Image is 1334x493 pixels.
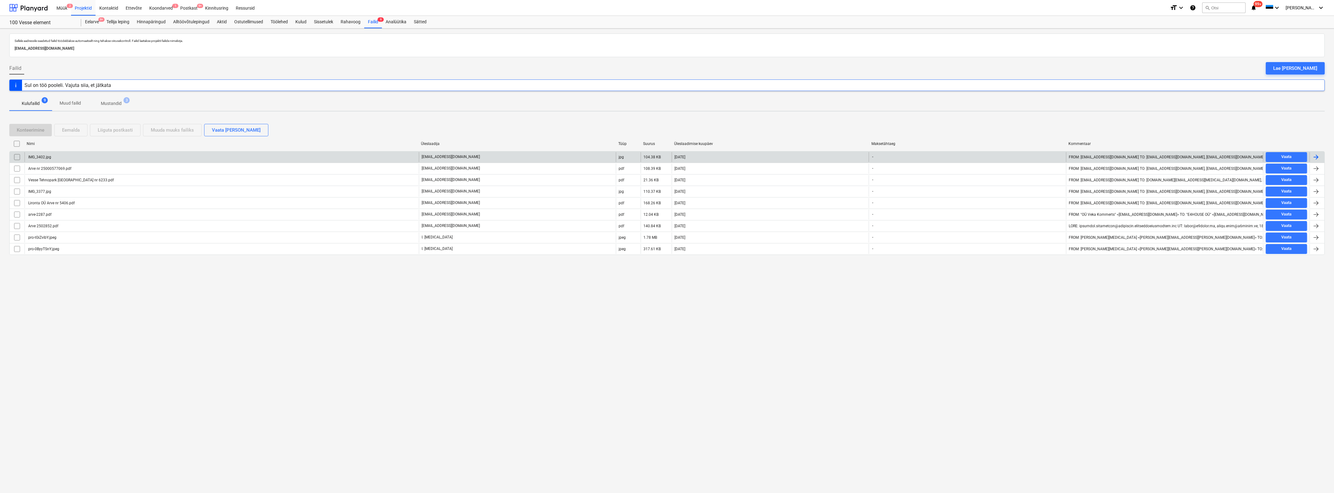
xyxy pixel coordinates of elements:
div: Sul on töö pooleli. Vajuta siia, et jätkata [25,82,111,88]
div: Suurus [643,142,669,146]
p: [EMAIL_ADDRESS][DOMAIN_NAME] [422,212,480,217]
span: - [871,223,874,228]
div: arve-2287.pdf [27,212,51,217]
div: Nimi [27,142,416,146]
div: 104.38 KB [643,155,661,159]
a: Failid9 [364,16,382,28]
button: Lae [PERSON_NAME] [1266,62,1325,75]
a: Analüütika [382,16,410,28]
div: [DATE] [674,201,685,205]
div: Vaata [1281,153,1291,161]
div: pro-0ByyTSnY.jpeg [27,247,59,251]
a: Töölehed [267,16,292,28]
div: pdf [619,212,624,217]
div: IMG_3377.jpg [27,189,51,194]
button: Vaata [1266,210,1307,219]
div: Vaata [1281,188,1291,195]
a: Sissetulek [310,16,337,28]
span: 9 [42,97,48,103]
a: Rahavoog [337,16,364,28]
a: Eelarve9+ [81,16,103,28]
i: keyboard_arrow_down [1317,4,1325,11]
div: 21.36 KB [643,178,659,182]
div: Maksetähtaeg [871,142,1064,146]
i: Abikeskus [1190,4,1196,11]
div: Vaata [1281,245,1291,252]
span: - [871,154,874,160]
span: 9+ [98,17,105,22]
a: Hinnapäringud [133,16,169,28]
div: Arve 2502852.pdf [27,224,58,228]
button: Vaata [PERSON_NAME] [204,124,268,136]
p: [EMAIL_ADDRESS][DOMAIN_NAME] [422,223,480,228]
span: [PERSON_NAME] [MEDICAL_DATA] [1286,5,1317,10]
button: Vaata [1266,152,1307,162]
span: 9+ [197,4,203,8]
span: - [871,246,874,251]
div: [DATE] [674,235,685,240]
a: Sätted [410,16,430,28]
a: Kulud [292,16,310,28]
div: Arve nr 25000577069.pdf [27,166,71,171]
div: IMG_3402.jpg [27,155,51,159]
div: [DATE] [674,224,685,228]
span: 1 [172,4,178,8]
p: Mustandid [101,100,122,107]
div: Vaata [1281,165,1291,172]
div: [DATE] [674,189,685,194]
div: Eelarve [81,16,103,28]
p: I. [MEDICAL_DATA] [422,246,453,251]
div: 108.39 KB [643,166,661,171]
p: Muud failid [60,100,81,106]
a: Aktid [213,16,231,28]
div: 12.04 KB [643,212,659,217]
div: Vaata [PERSON_NAME] [212,126,261,134]
div: pro-tGiZvibY.jpeg [27,235,56,240]
div: Lae [PERSON_NAME] [1273,64,1317,72]
div: Vaata [1281,176,1291,183]
div: pdf [619,166,624,171]
i: keyboard_arrow_down [1177,4,1185,11]
div: Tüüp [618,142,638,146]
div: jpeg [619,235,626,240]
p: [EMAIL_ADDRESS][DOMAIN_NAME] [15,45,1319,52]
div: [DATE] [674,212,685,217]
div: 100 Vesse element [9,20,74,26]
div: [DATE] [674,247,685,251]
div: Failid [364,16,382,28]
div: Vaata [1281,234,1291,241]
div: Üleslaadimise kuupäev [674,142,866,146]
div: [DATE] [674,166,685,171]
i: format_size [1170,4,1177,11]
p: [EMAIL_ADDRESS][DOMAIN_NAME] [422,166,480,171]
div: [DATE] [674,178,685,182]
div: Lironta OÜ Arve nr 5406.pdf [27,201,75,205]
a: Alltöövõtulepingud [169,16,213,28]
button: Otsi [1202,2,1246,13]
div: Vaata [1281,199,1291,206]
div: jpeg [619,247,626,251]
button: Vaata [1266,164,1307,174]
iframe: Chat Widget [1303,463,1334,493]
button: Vaata [1266,187,1307,197]
div: Vesse Tehnopark [GEOGRAPHIC_DATA] nr 6233.pdf [27,178,114,182]
a: Ostutellimused [231,16,267,28]
div: 317.61 KB [643,247,661,251]
span: - [871,189,874,194]
div: pdf [619,178,624,182]
i: notifications [1251,4,1257,11]
button: Vaata [1266,233,1307,242]
p: Sellele aadressile saadetud failid töödeldakse automaatselt ning tehakse viirusekontroll. Failid ... [15,39,1319,43]
span: - [871,177,874,183]
i: keyboard_arrow_down [1273,4,1281,11]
